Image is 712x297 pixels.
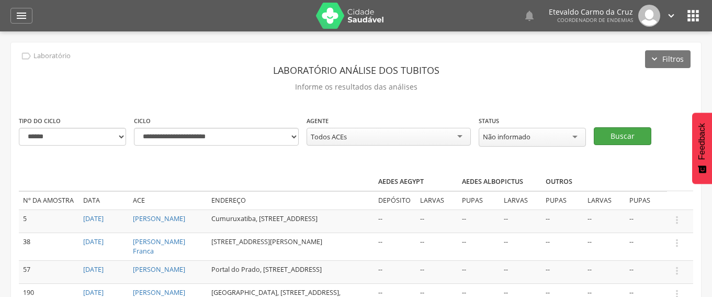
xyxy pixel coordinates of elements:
[374,173,458,191] th: Aedes aegypt
[665,10,677,21] i: 
[19,61,693,80] header: Laboratório análise dos tubitos
[374,191,416,210] td: Depósito
[697,123,707,160] span: Feedback
[523,5,536,27] a: 
[500,191,541,210] td: Larvas
[692,113,712,184] button: Feedback - Mostrar pesquisa
[83,265,104,274] a: [DATE]
[207,260,374,283] td: Portal do Prado, [STREET_ADDRESS]
[374,233,416,260] td: --
[133,237,185,256] a: [PERSON_NAME] Franca
[374,210,416,233] td: --
[458,260,500,283] td: --
[671,237,683,249] i: 
[541,173,625,191] th: Outros
[557,16,633,24] span: Coordenador de Endemias
[374,260,416,283] td: --
[594,127,651,145] button: Buscar
[207,210,374,233] td: Cumuruxatiba, [STREET_ADDRESS]
[19,80,693,94] p: Informe os resultados das análises
[19,233,79,260] td: 38
[416,260,458,283] td: --
[500,260,541,283] td: --
[685,7,702,24] i: 
[83,288,104,297] a: [DATE]
[458,210,500,233] td: --
[625,233,667,260] td: --
[79,191,129,210] td: Data
[416,210,458,233] td: --
[645,50,691,68] button: Filtros
[33,52,71,60] p: Laboratório
[207,191,374,210] td: Endereço
[625,260,667,283] td: --
[541,191,583,210] td: Pupas
[19,210,79,233] td: 5
[523,9,536,22] i: 
[134,117,151,125] label: Ciclo
[583,260,625,283] td: --
[133,214,185,223] a: [PERSON_NAME]
[307,117,329,125] label: Agente
[20,50,32,62] i: 
[15,9,28,22] i: 
[625,210,667,233] td: --
[665,5,677,27] a: 
[207,233,374,260] td: [STREET_ADDRESS][PERSON_NAME]
[458,191,500,210] td: Pupas
[583,191,625,210] td: Larvas
[479,117,499,125] label: Status
[458,233,500,260] td: --
[458,173,541,191] th: Aedes albopictus
[500,210,541,233] td: --
[83,214,104,223] a: [DATE]
[541,233,583,260] td: --
[133,288,185,297] a: [PERSON_NAME]
[416,233,458,260] td: --
[671,265,683,277] i: 
[10,8,32,24] a: 
[416,191,458,210] td: Larvas
[625,191,667,210] td: Pupas
[19,191,79,210] td: Nº da amostra
[311,132,347,141] div: Todos ACEs
[129,191,207,210] td: ACE
[541,210,583,233] td: --
[583,233,625,260] td: --
[133,265,185,274] a: [PERSON_NAME]
[19,260,79,283] td: 57
[19,117,61,125] label: Tipo do ciclo
[483,132,530,141] div: Não informado
[541,260,583,283] td: --
[500,233,541,260] td: --
[583,210,625,233] td: --
[83,237,104,246] a: [DATE]
[671,214,683,226] i: 
[549,8,633,16] p: Etevaldo Carmo da Cruz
